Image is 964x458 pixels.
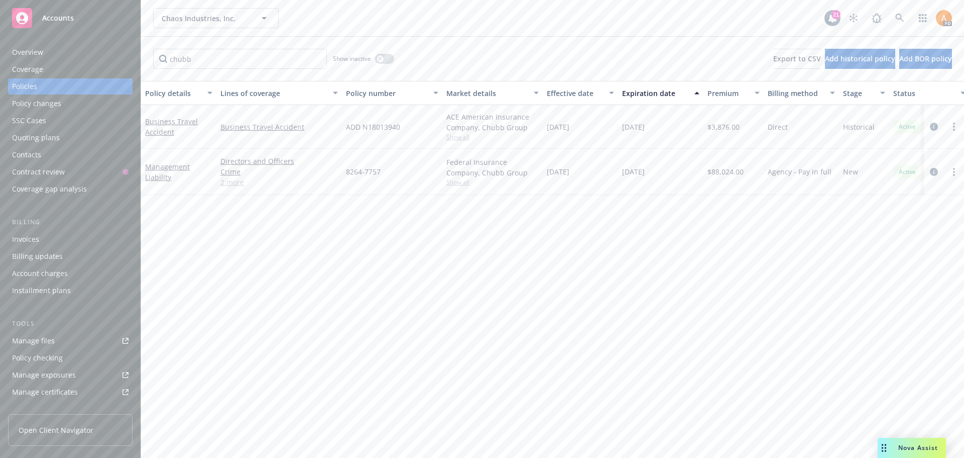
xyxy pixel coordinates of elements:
a: Coverage gap analysis [8,181,133,197]
div: Market details [446,88,528,99]
button: Add BOR policy [899,49,952,69]
span: Nova Assist [898,443,938,452]
div: Manage BORs [12,401,59,417]
button: Expiration date [618,81,703,105]
a: Directors and Officers [220,156,338,166]
div: Billing [8,217,133,227]
button: Policy details [141,81,216,105]
a: more [948,166,960,178]
a: Policy checking [8,350,133,366]
a: Policy changes [8,96,133,112]
a: Report a Bug [867,8,887,28]
span: Add BOR policy [899,54,952,63]
img: photo [936,10,952,26]
a: circleInformation [928,121,940,133]
div: Contract review [12,164,65,180]
div: Policy checking [12,350,63,366]
div: Expiration date [622,88,688,99]
button: Nova Assist [878,438,946,458]
a: Contacts [8,147,133,163]
a: Account charges [8,265,133,282]
a: Manage files [8,333,133,349]
div: Effective date [547,88,603,99]
div: 21 [831,10,840,19]
div: Policy details [145,88,201,99]
div: Premium [707,88,749,99]
div: Stage [843,88,874,99]
span: [DATE] [622,166,645,177]
a: Overview [8,44,133,60]
div: Account charges [12,265,68,282]
div: Manage exposures [12,367,76,383]
div: Drag to move [878,438,890,458]
div: Coverage gap analysis [12,181,87,197]
button: Policy number [342,81,442,105]
a: SSC Cases [8,113,133,129]
span: Open Client Navigator [19,425,93,435]
div: Tools [8,319,133,329]
div: Policy number [346,88,427,99]
a: 2 more [220,177,338,188]
input: Filter by keyword... [153,49,327,69]
a: Crime [220,166,338,177]
span: [DATE] [547,122,569,132]
button: Billing method [764,81,839,105]
a: circleInformation [928,166,940,178]
span: Agency - Pay in full [768,166,831,177]
span: Add historical policy [825,54,895,63]
div: Invoices [12,231,39,247]
button: Premium [703,81,764,105]
a: Invoices [8,231,133,247]
a: Business Travel Accident [145,117,198,137]
a: Search [890,8,910,28]
a: Manage BORs [8,401,133,417]
div: Policies [12,78,37,95]
a: Manage exposures [8,367,133,383]
div: Policy changes [12,96,61,112]
a: Billing updates [8,248,133,264]
div: Manage files [12,333,55,349]
span: Direct [768,122,788,132]
span: Export to CSV [773,54,821,63]
a: Switch app [913,8,933,28]
span: $3,876.00 [707,122,740,132]
a: Quoting plans [8,130,133,146]
div: Billing method [768,88,824,99]
span: Accounts [42,14,74,22]
a: Business Travel Accident [220,122,338,132]
span: Historical [843,122,875,132]
span: [DATE] [547,166,569,177]
button: Stage [839,81,889,105]
span: Show all [446,133,539,141]
a: Manage certificates [8,384,133,400]
button: Export to CSV [773,49,821,69]
div: Status [893,88,954,99]
a: Accounts [8,4,133,32]
span: New [843,166,858,177]
span: $88,024.00 [707,166,744,177]
span: 8264-7757 [346,166,381,177]
div: Overview [12,44,43,60]
span: [DATE] [622,122,645,132]
div: Installment plans [12,283,71,299]
div: Billing updates [12,248,63,264]
div: Contacts [12,147,41,163]
span: Active [897,122,917,131]
span: Chaos Industries, Inc. [162,13,249,24]
span: Show all [446,178,539,187]
div: Manage certificates [12,384,78,400]
a: Contract review [8,164,133,180]
div: Federal Insurance Company, Chubb Group [446,157,539,178]
div: Coverage [12,61,43,77]
a: Stop snowing [843,8,864,28]
a: Policies [8,78,133,95]
button: Add historical policy [825,49,895,69]
a: more [948,121,960,133]
a: Installment plans [8,283,133,299]
button: Chaos Industries, Inc. [153,8,279,28]
div: SSC Cases [12,113,46,129]
span: Show inactive [333,54,371,63]
div: Lines of coverage [220,88,327,99]
div: ACE American Insurance Company, Chubb Group [446,112,539,133]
